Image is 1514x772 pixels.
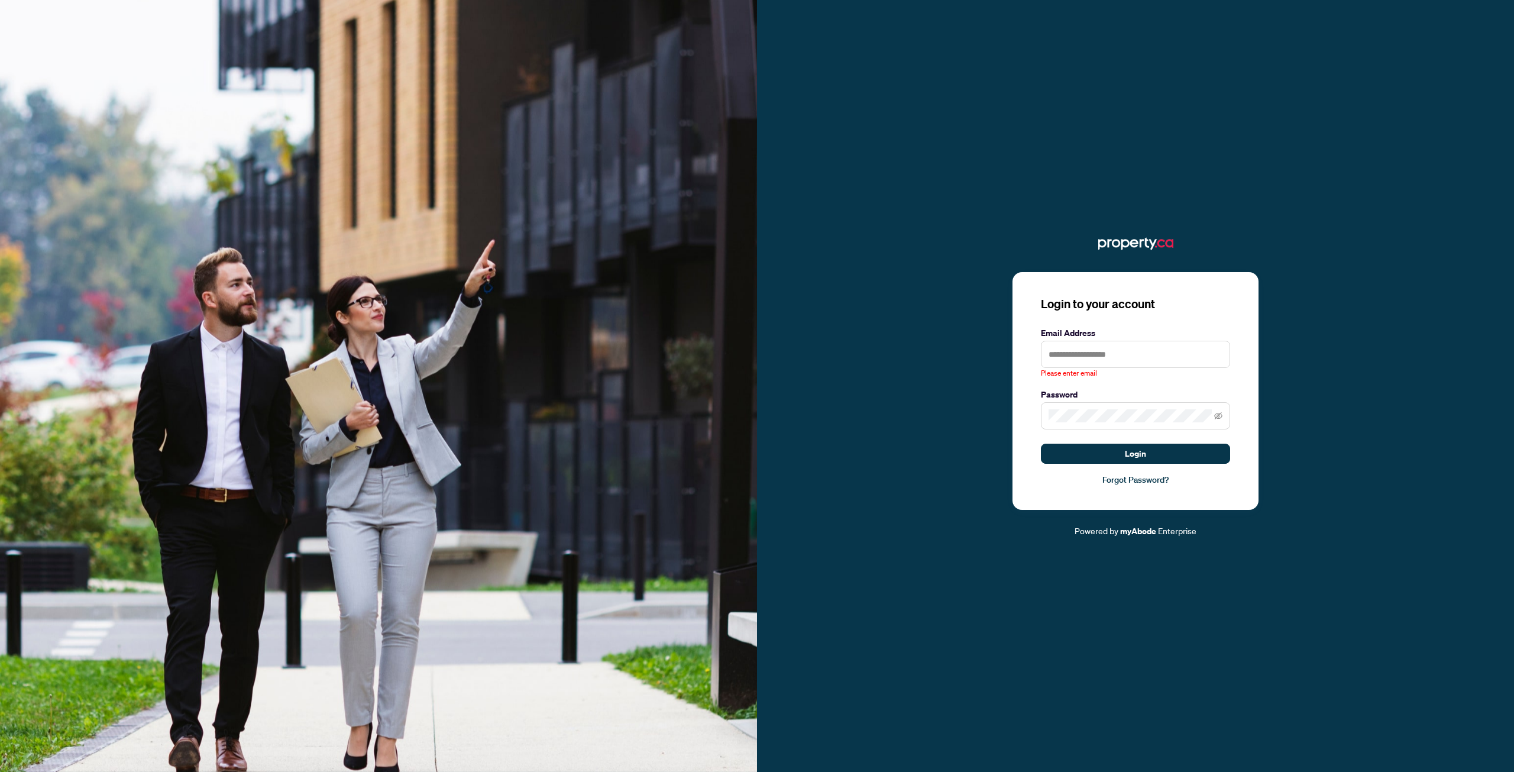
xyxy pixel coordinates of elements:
[1041,388,1230,401] label: Password
[1041,444,1230,464] button: Login
[1125,444,1146,463] span: Login
[1041,368,1097,379] span: Please enter email
[1120,525,1156,538] a: myAbode
[1158,525,1196,536] span: Enterprise
[1041,473,1230,486] a: Forgot Password?
[1214,412,1222,420] span: eye-invisible
[1041,296,1230,312] h3: Login to your account
[1041,327,1230,340] label: Email Address
[1075,525,1118,536] span: Powered by
[1098,234,1173,253] img: ma-logo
